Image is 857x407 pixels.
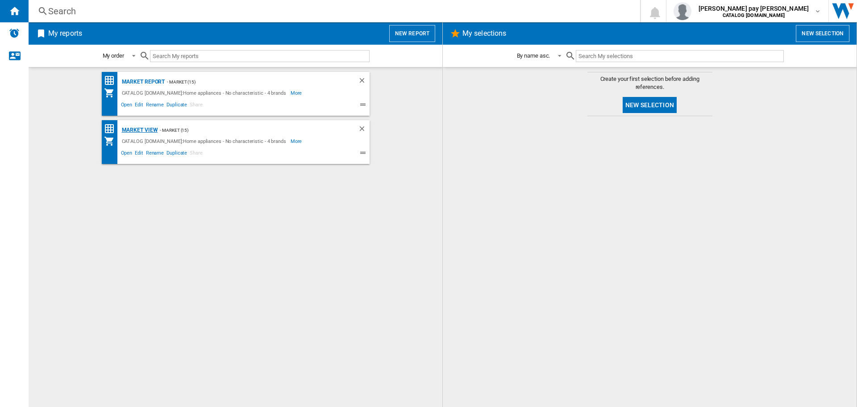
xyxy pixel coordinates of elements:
[158,125,340,136] div: - Market (15)
[576,50,783,62] input: Search My selections
[587,75,712,91] span: Create your first selection before adding references.
[145,101,165,111] span: Rename
[358,76,370,88] div: Delete
[103,52,124,59] div: My order
[165,101,188,111] span: Duplicate
[291,88,304,98] span: More
[165,76,340,88] div: - Market (15)
[104,88,120,98] div: My Assortment
[291,136,304,147] span: More
[9,28,20,38] img: alerts-logo.svg
[623,97,677,113] button: New selection
[145,149,165,159] span: Rename
[674,2,691,20] img: profile.jpg
[46,25,84,42] h2: My reports
[104,75,120,86] div: Price Matrix
[120,101,134,111] span: Open
[133,149,145,159] span: Edit
[723,13,785,18] b: CATALOG [DOMAIN_NAME]
[120,136,291,147] div: CATALOG [DOMAIN_NAME]:Home appliances - No characteristic - 4 brands
[517,52,550,59] div: By name asc.
[150,50,370,62] input: Search My reports
[120,125,158,136] div: Market view
[165,149,188,159] span: Duplicate
[188,101,204,111] span: Share
[699,4,809,13] span: [PERSON_NAME] pay [PERSON_NAME]
[120,149,134,159] span: Open
[120,76,165,88] div: Market Report
[104,136,120,147] div: My Assortment
[120,88,291,98] div: CATALOG [DOMAIN_NAME]:Home appliances - No characteristic - 4 brands
[48,5,617,17] div: Search
[188,149,204,159] span: Share
[796,25,849,42] button: New selection
[461,25,508,42] h2: My selections
[358,125,370,136] div: Delete
[104,123,120,134] div: Price Matrix
[133,101,145,111] span: Edit
[389,25,435,42] button: New report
